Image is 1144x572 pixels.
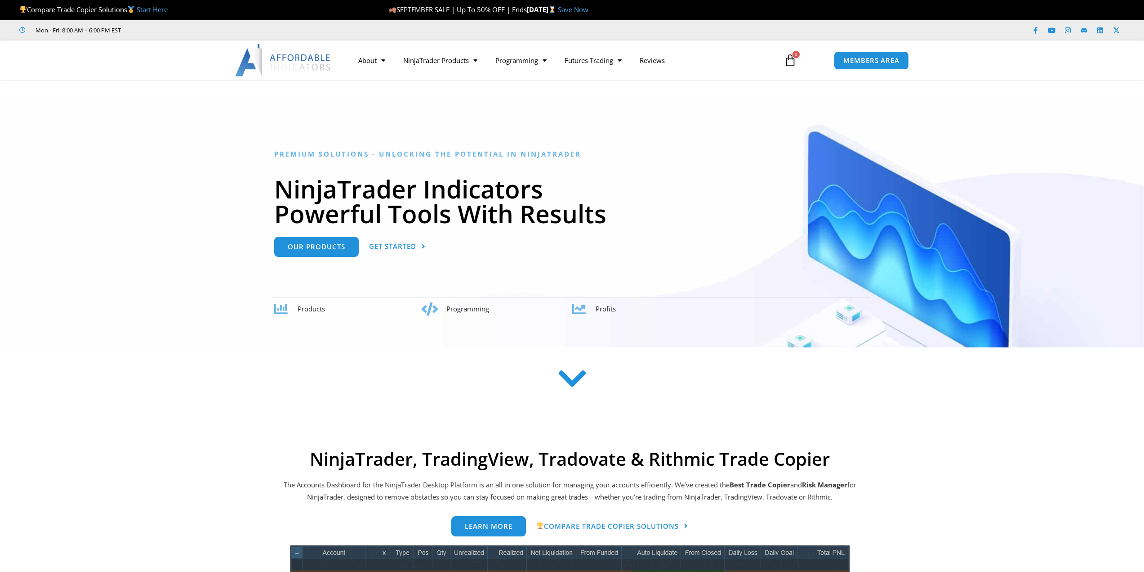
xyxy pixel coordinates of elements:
a: About [349,50,394,71]
a: MEMBERS AREA [834,51,909,70]
span: Compare Trade Copier Solutions [536,522,679,530]
img: LogoAI | Affordable Indicators – NinjaTrader [235,44,332,77]
strong: [DATE] [527,5,558,14]
a: Programming [486,50,556,71]
h6: Premium Solutions - Unlocking the Potential in NinjaTrader [274,150,870,158]
span: Learn more [465,523,512,530]
img: 🍂 [389,6,396,13]
a: Start Here [137,5,168,14]
span: SEPTEMBER SALE | Up To 50% OFF | Ends [389,5,527,14]
nav: Menu [349,50,774,71]
a: Save Now [558,5,588,14]
a: 0 [770,47,810,73]
img: 🏆 [20,6,27,13]
b: Best Trade Copier [730,480,790,489]
img: ⌛ [549,6,556,13]
a: Get Started [369,237,426,257]
a: Reviews [631,50,674,71]
a: Our Products [274,237,359,257]
span: Our Products [288,243,345,250]
strong: Risk Manager [802,480,847,489]
img: 🏆 [537,522,543,529]
span: Mon - Fri: 8:00 AM – 6:00 PM EST [33,25,121,36]
iframe: Customer reviews powered by Trustpilot [134,26,268,35]
a: NinjaTrader Products [394,50,486,71]
h2: NinjaTrader, TradingView, Tradovate & Rithmic Trade Copier [282,448,858,470]
a: Learn more [451,516,526,536]
p: The Accounts Dashboard for the NinjaTrader Desktop Platform is an all in one solution for managin... [282,479,858,504]
span: Products [298,304,325,313]
span: 0 [792,51,800,58]
img: 🥇 [128,6,134,13]
span: Profits [596,304,616,313]
span: Get Started [369,243,416,250]
span: Programming [446,304,489,313]
span: Compare Trade Copier Solutions [19,5,168,14]
a: Futures Trading [556,50,631,71]
a: 🏆Compare Trade Copier Solutions [536,516,688,537]
h1: NinjaTrader Indicators Powerful Tools With Results [274,176,870,226]
span: MEMBERS AREA [843,57,899,64]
